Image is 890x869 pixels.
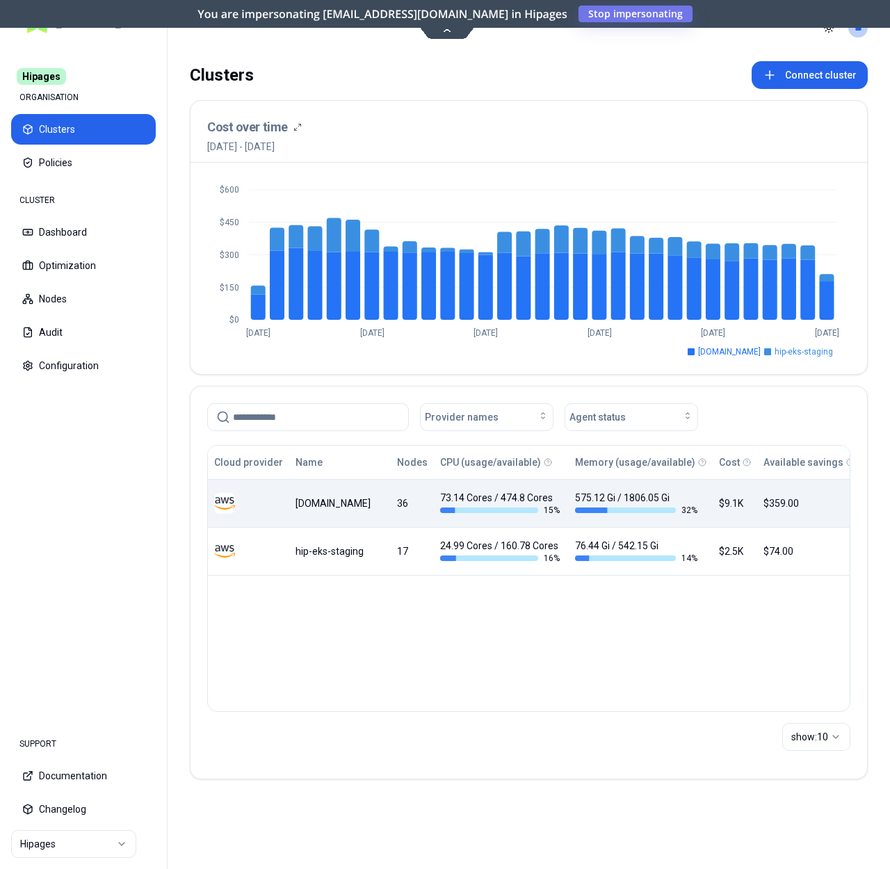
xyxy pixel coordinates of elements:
[397,544,428,558] div: 17
[220,283,239,293] tspan: $150
[220,185,239,195] tspan: $600
[440,505,563,516] div: 15 %
[11,83,156,111] div: ORGANISATION
[17,68,66,85] span: Hipages
[701,328,725,338] tspan: [DATE]
[11,284,156,314] button: Nodes
[763,448,843,476] button: Available savings
[440,553,563,564] div: 16 %
[360,328,385,338] tspan: [DATE]
[246,328,270,338] tspan: [DATE]
[397,496,428,510] div: 36
[569,410,626,424] span: Agent status
[296,448,323,476] button: Name
[207,140,302,154] span: [DATE] - [DATE]
[11,317,156,348] button: Audit
[11,730,156,758] div: SUPPORT
[11,114,156,145] button: Clusters
[440,539,563,564] div: 24.99 Cores / 160.78 Cores
[397,448,428,476] button: Nodes
[11,794,156,825] button: Changelog
[575,553,697,564] div: 14 %
[420,403,553,431] button: Provider names
[719,448,740,476] button: Cost
[565,403,698,431] button: Agent status
[207,117,288,137] h3: Cost over time
[296,496,385,510] div: luke.kubernetes.hipagesgroup.com.au
[220,250,239,260] tspan: $300
[815,328,839,338] tspan: [DATE]
[425,410,499,424] span: Provider names
[775,346,833,357] span: hip-eks-staging
[698,346,761,357] span: [DOMAIN_NAME]
[719,496,751,510] div: $9.1K
[11,350,156,381] button: Configuration
[229,315,239,325] tspan: $0
[588,328,612,338] tspan: [DATE]
[575,448,695,476] button: Memory (usage/available)
[763,496,855,510] div: $359.00
[190,61,254,89] div: Clusters
[11,250,156,281] button: Optimization
[11,761,156,791] button: Documentation
[214,541,235,562] img: aws
[11,186,156,214] div: CLUSTER
[752,61,868,89] button: Connect cluster
[296,544,385,558] div: hip-eks-staging
[440,448,541,476] button: CPU (usage/available)
[11,147,156,178] button: Policies
[214,493,235,514] img: aws
[474,328,498,338] tspan: [DATE]
[220,218,239,227] tspan: $450
[440,491,563,516] div: 73.14 Cores / 474.8 Cores
[11,217,156,247] button: Dashboard
[575,491,697,516] div: 575.12 Gi / 1806.05 Gi
[575,539,697,564] div: 76.44 Gi / 542.15 Gi
[214,448,283,476] button: Cloud provider
[763,544,855,558] div: $74.00
[575,505,697,516] div: 32 %
[719,544,751,558] div: $2.5K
